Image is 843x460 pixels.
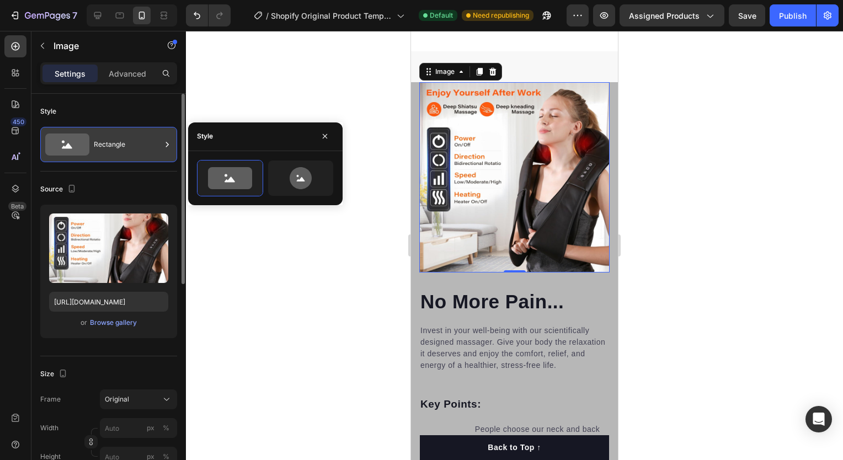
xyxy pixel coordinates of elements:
div: Size [40,367,70,382]
button: Back to Top ↑ [9,404,198,429]
p: Advanced [109,68,146,79]
button: Assigned Products [620,4,724,26]
img: preview-image [49,213,168,283]
div: Style [40,106,56,116]
input: https://example.com/image.jpg [49,292,168,312]
span: Save [738,11,756,20]
button: Browse gallery [89,317,137,328]
div: % [163,423,169,433]
label: Width [40,423,58,433]
p: Image [54,39,147,52]
span: / [266,10,269,22]
div: px [147,423,154,433]
p: Settings [55,68,86,79]
div: Publish [779,10,807,22]
img: 495611768014373769-f00d0b7a-f3e1-4e69-8cbe-e0b2d9e608f9.png [8,51,199,242]
p: People choose our neck and back massager over leading brands because of its powerful nodes, sooth... [64,393,198,451]
div: Undo/Redo [186,4,231,26]
button: 7 [4,4,82,26]
label: Frame [40,394,61,404]
div: Image [22,36,46,46]
button: px [159,421,173,435]
div: Source [40,182,78,197]
span: or [81,316,87,329]
span: Assigned Products [629,10,700,22]
button: % [144,421,157,435]
p: 7 [72,9,77,22]
div: Back to Top ↑ [77,411,130,422]
div: 450 [10,117,26,126]
button: Original [100,389,177,409]
div: Beta [8,202,26,211]
button: Publish [770,4,816,26]
div: Rectangle [94,132,161,157]
span: Original [105,394,129,404]
div: Open Intercom Messenger [805,406,832,432]
div: Browse gallery [90,318,137,328]
div: Style [197,131,213,141]
span: Need republishing [473,10,529,20]
iframe: Design area [411,31,618,460]
button: Save [729,4,765,26]
span: Shopify Original Product Template [271,10,392,22]
input: px% [100,418,177,438]
span: Default [430,10,453,20]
